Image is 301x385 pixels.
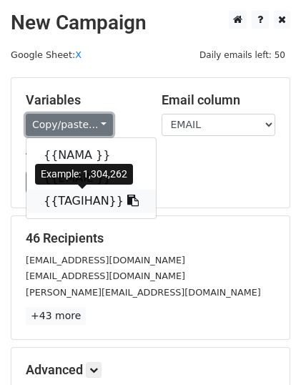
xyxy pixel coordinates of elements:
iframe: Chat Widget [230,316,301,385]
a: X [75,49,82,60]
small: Google Sheet: [11,49,82,60]
a: {{EMAIL }} [26,167,156,190]
a: {{TAGIHAN}} [26,190,156,213]
a: Copy/paste... [26,114,113,136]
a: +43 more [26,307,86,325]
h5: Advanced [26,362,275,378]
span: Daily emails left: 50 [194,47,290,63]
div: Example: 1,304,262 [35,164,133,185]
h5: 46 Recipients [26,230,275,246]
h2: New Campaign [11,11,290,35]
small: [PERSON_NAME][EMAIL_ADDRESS][DOMAIN_NAME] [26,287,261,298]
a: {{NAMA }} [26,144,156,167]
small: [EMAIL_ADDRESS][DOMAIN_NAME] [26,255,185,265]
a: Daily emails left: 50 [194,49,290,60]
small: [EMAIL_ADDRESS][DOMAIN_NAME] [26,271,185,281]
h5: Email column [162,92,276,108]
h5: Variables [26,92,140,108]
